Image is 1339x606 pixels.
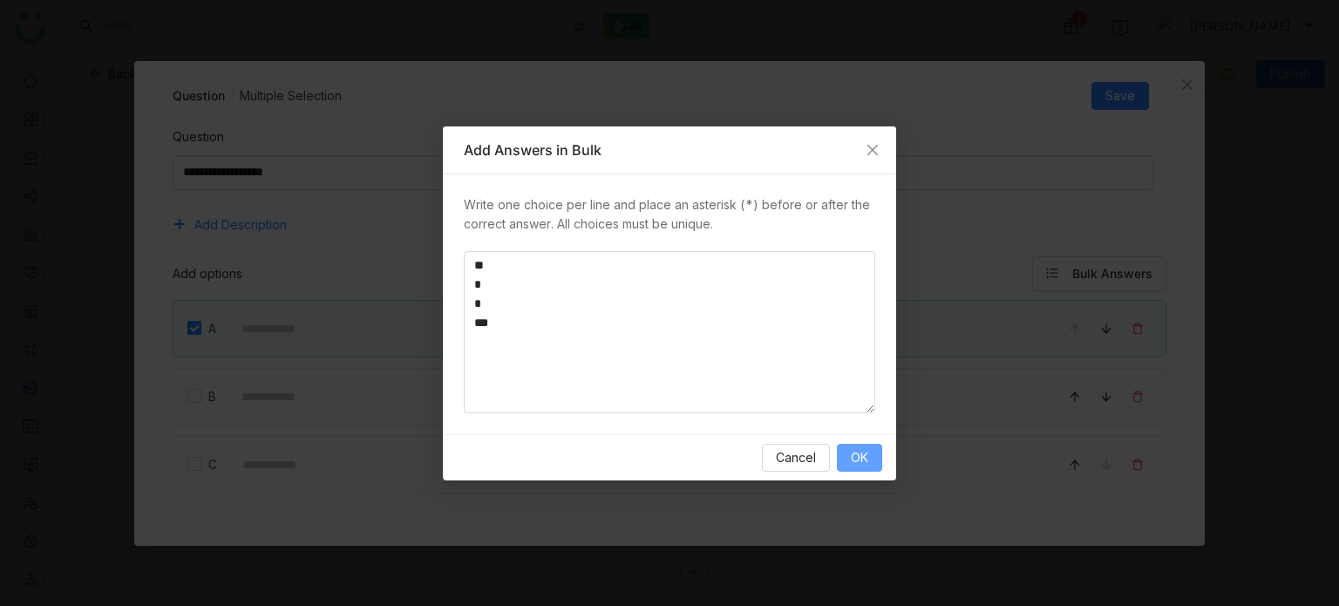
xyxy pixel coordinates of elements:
[851,448,868,467] span: OK
[464,140,875,160] div: Add Answers in Bulk
[762,444,830,472] button: Cancel
[837,444,882,472] button: OK
[849,126,896,174] button: Close
[464,195,875,234] div: Write one choice per line and place an asterisk (*) before or after the correct answer. All choic...
[776,448,816,467] span: Cancel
